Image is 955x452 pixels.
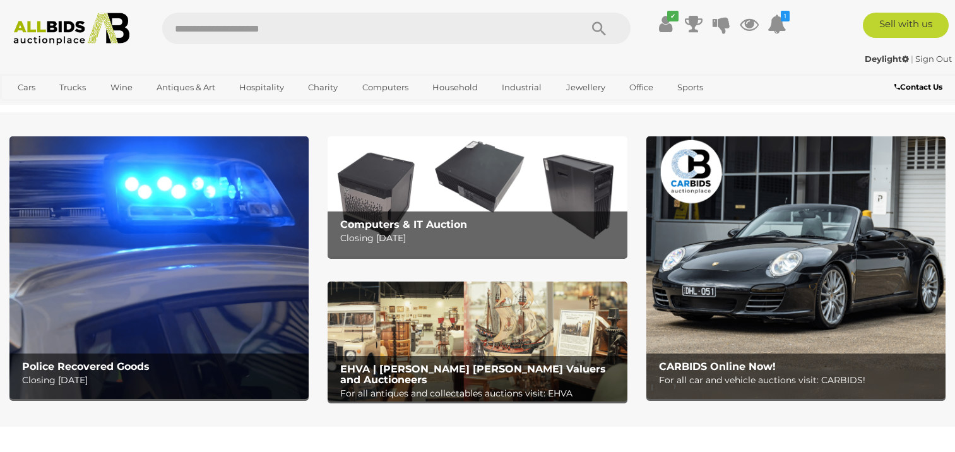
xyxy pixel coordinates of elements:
[494,77,550,98] a: Industrial
[894,82,942,92] b: Contact Us
[911,54,913,64] span: |
[148,77,223,98] a: Antiques & Art
[300,77,346,98] a: Charity
[231,77,292,98] a: Hospitality
[865,54,911,64] a: Deylight
[9,136,309,399] img: Police Recovered Goods
[340,386,620,401] p: For all antiques and collectables auctions visit: EHVA
[340,218,467,230] b: Computers & IT Auction
[328,136,627,256] a: Computers & IT Auction Computers & IT Auction Closing [DATE]
[328,282,627,401] a: EHVA | Evans Hastings Valuers and Auctioneers EHVA | [PERSON_NAME] [PERSON_NAME] Valuers and Auct...
[646,136,946,399] img: CARBIDS Online Now!
[22,372,302,388] p: Closing [DATE]
[768,13,786,35] a: 1
[22,360,150,372] b: Police Recovered Goods
[558,77,614,98] a: Jewellery
[9,77,44,98] a: Cars
[328,136,627,256] img: Computers & IT Auction
[915,54,952,64] a: Sign Out
[659,360,776,372] b: CARBIDS Online Now!
[781,11,790,21] i: 1
[894,80,946,94] a: Contact Us
[659,372,939,388] p: For all car and vehicle auctions visit: CARBIDS!
[9,136,309,399] a: Police Recovered Goods Police Recovered Goods Closing [DATE]
[621,77,661,98] a: Office
[656,13,675,35] a: ✔
[328,282,627,401] img: EHVA | Evans Hastings Valuers and Auctioneers
[667,11,679,21] i: ✔
[51,77,94,98] a: Trucks
[9,98,116,119] a: [GEOGRAPHIC_DATA]
[567,13,631,44] button: Search
[646,136,946,399] a: CARBIDS Online Now! CARBIDS Online Now! For all car and vehicle auctions visit: CARBIDS!
[424,77,486,98] a: Household
[340,230,620,246] p: Closing [DATE]
[340,363,606,386] b: EHVA | [PERSON_NAME] [PERSON_NAME] Valuers and Auctioneers
[863,13,949,38] a: Sell with us
[354,77,417,98] a: Computers
[7,13,136,45] img: Allbids.com.au
[865,54,909,64] strong: Deylight
[102,77,141,98] a: Wine
[669,77,711,98] a: Sports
